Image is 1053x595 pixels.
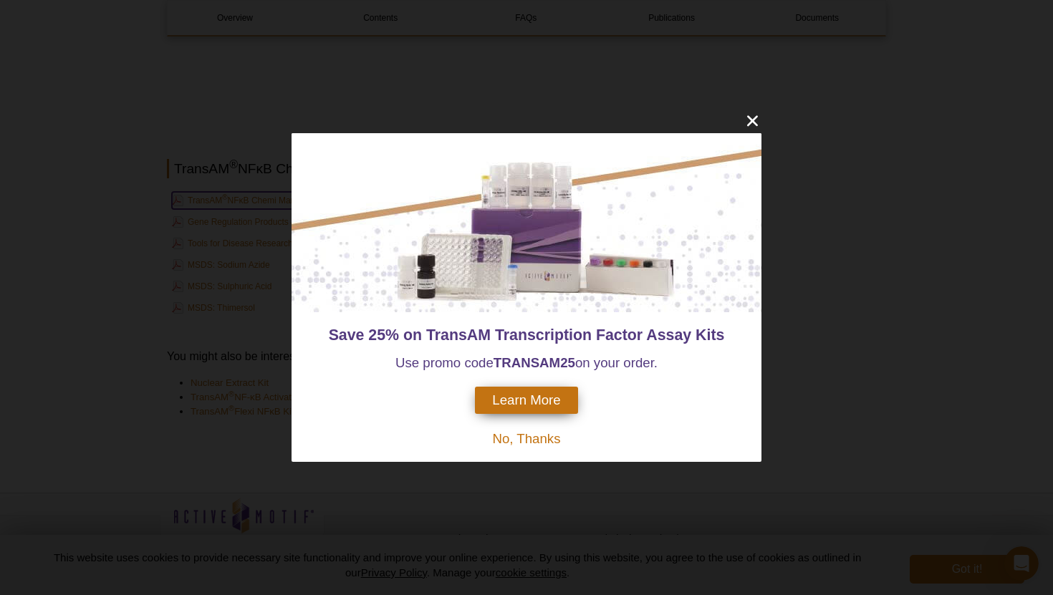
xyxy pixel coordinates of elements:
span: No, Thanks [492,431,560,446]
span: Learn More [492,392,560,408]
strong: 25 [560,355,575,370]
span: Save 25% on TransAM Transcription Factor Assay Kits [329,326,725,344]
button: close [744,112,761,130]
strong: TRANSAM [494,355,560,370]
span: Use promo code on your order. [395,355,658,370]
